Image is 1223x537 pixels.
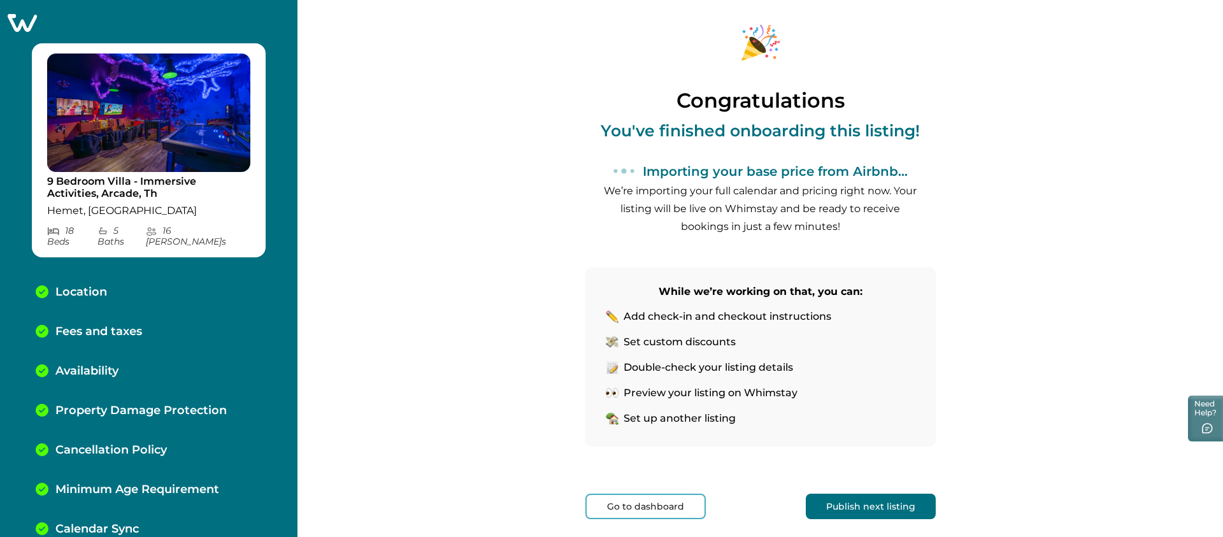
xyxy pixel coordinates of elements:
[606,283,915,301] p: While we’re working on that, you can:
[606,412,619,425] img: home-icon
[601,122,920,140] p: You've finished onboarding this listing!
[55,522,139,536] p: Calendar Sync
[606,310,619,323] img: pencil-icon
[55,443,167,457] p: Cancellation Policy
[624,310,831,323] p: Add check-in and checkout instructions
[624,336,736,348] p: Set custom discounts
[55,285,107,299] p: Location
[55,364,118,378] p: Availability
[47,175,250,200] p: 9 Bedroom Villa - Immersive Activities, Arcade, Th
[806,494,936,519] button: Publish next listing
[624,387,797,399] p: Preview your listing on Whimstay
[606,336,619,348] img: money-icon
[613,160,635,182] svg: loading
[97,226,147,247] p: 5 Bath s
[676,89,845,112] p: Congratulations
[47,54,250,172] img: propertyImage_9 Bedroom Villa - Immersive Activities, Arcade, Th
[643,164,908,179] p: Importing your base price from Airbnb...
[146,226,250,247] p: 16 [PERSON_NAME] s
[624,412,736,425] p: Set up another listing
[713,6,808,80] img: congratulations
[55,483,219,497] p: Minimum Age Requirement
[55,325,142,339] p: Fees and taxes
[55,404,227,418] p: Property Damage Protection
[624,361,793,374] p: Double-check your listing details
[47,204,250,217] p: Hemet, [GEOGRAPHIC_DATA]
[47,226,97,247] p: 18 Bed s
[601,182,920,236] p: We’re importing your full calendar and pricing right now. Your listing will be live on Whimstay a...
[585,494,706,519] button: Go to dashboard
[606,361,619,374] img: list-pencil-icon
[606,387,619,399] img: eyes-icon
